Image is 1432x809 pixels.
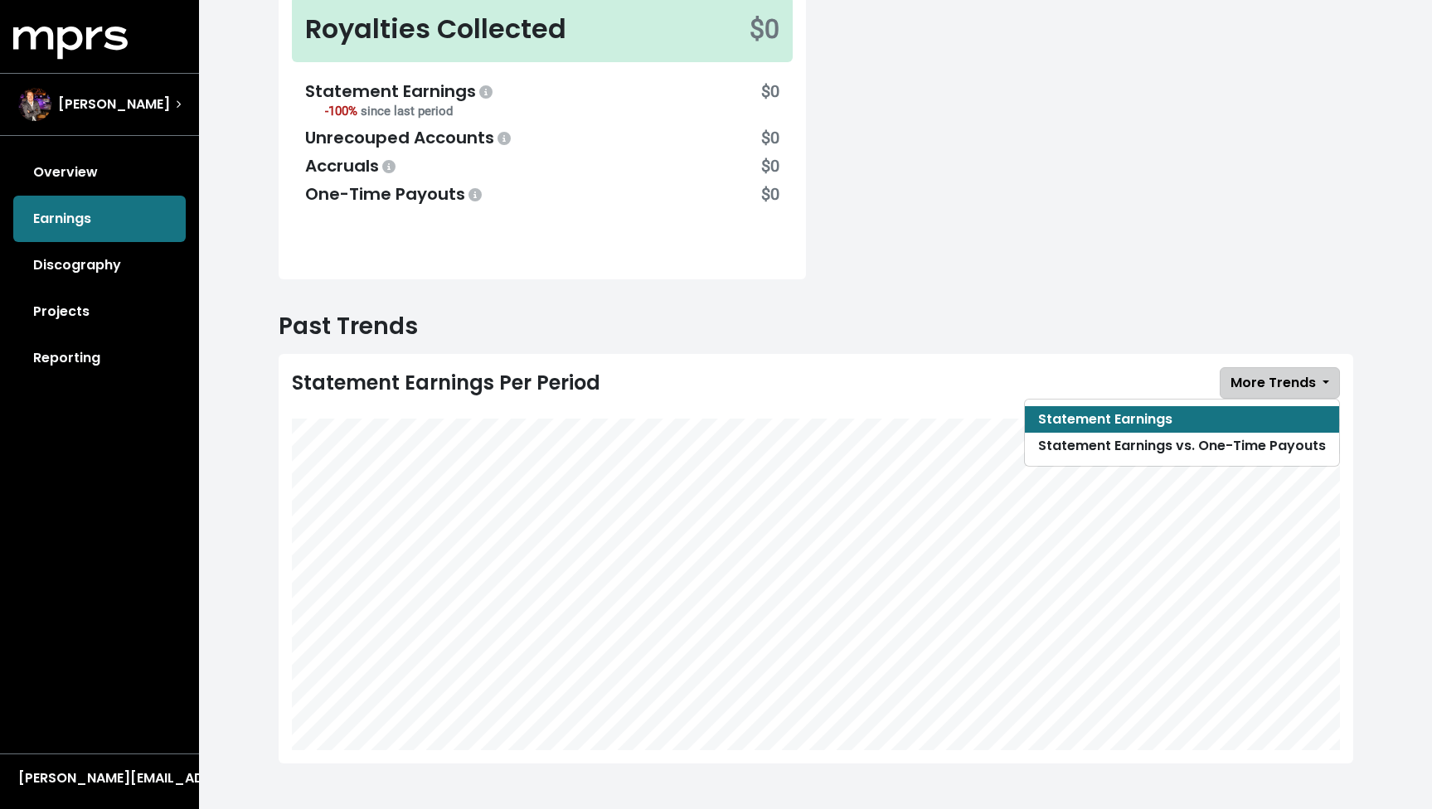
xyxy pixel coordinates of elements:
div: $0 [761,125,779,150]
a: Reporting [13,335,186,381]
div: Unrecouped Accounts [305,125,514,150]
span: More Trends [1231,373,1316,392]
small: -100% [325,104,453,119]
div: One-Time Payouts [305,182,485,206]
div: $0 [761,79,779,122]
button: [PERSON_NAME][EMAIL_ADDRESS][DOMAIN_NAME] [13,768,186,789]
a: Overview [13,149,186,196]
h2: Past Trends [279,312,1353,341]
div: Accruals [305,153,399,178]
div: $0 [750,9,779,49]
a: Projects [13,288,186,335]
div: Statement Earnings Per Period [292,371,600,395]
div: $0 [761,153,779,178]
span: since last period [361,104,453,119]
span: [PERSON_NAME] [58,94,170,114]
a: Statement Earnings [1025,406,1339,433]
a: mprs logo [13,32,128,51]
a: Statement Earnings vs. One-Time Payouts [1025,433,1339,459]
img: The selected account / producer [18,88,51,121]
div: $0 [761,182,779,206]
button: More Trends [1220,367,1340,399]
a: Discography [13,242,186,288]
div: [PERSON_NAME][EMAIL_ADDRESS][DOMAIN_NAME] [18,768,181,788]
div: Royalties Collected [305,9,566,49]
div: Statement Earnings [305,79,496,104]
